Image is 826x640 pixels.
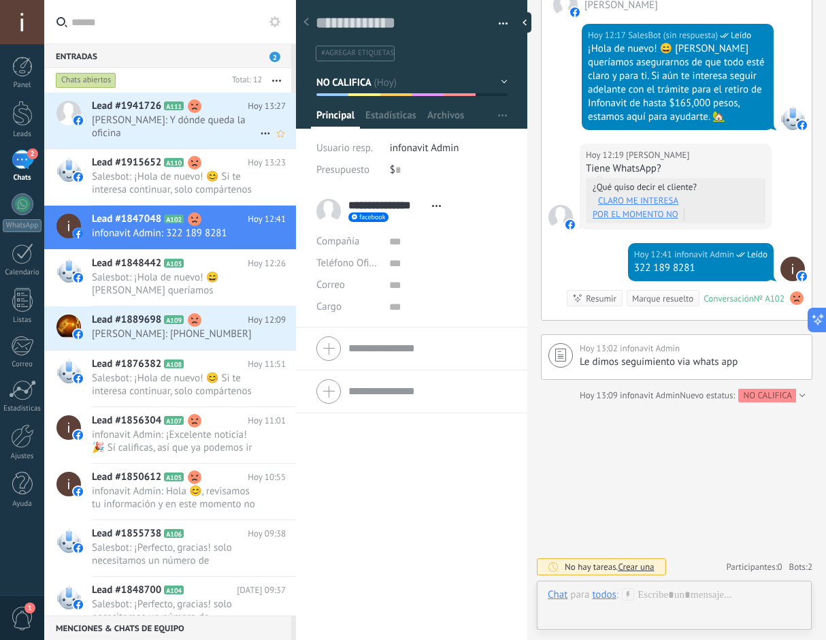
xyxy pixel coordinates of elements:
span: Lead #1889698 [92,313,161,327]
div: Listas [3,316,42,325]
button: Correo [316,274,345,296]
span: Lead #1848442 [92,257,161,270]
img: facebook-sm.svg [797,272,807,281]
span: [PERSON_NAME]: [PHONE_NUMBER] [92,327,260,340]
span: Principal [316,109,354,129]
span: infonavit Admin [780,257,805,281]
img: facebook-sm.svg [73,543,83,553]
span: Salesbot: ¡Hola de nuevo! 😊 Si te interesa continuar, solo compártenos tus datos (incluida tu CUR... [92,372,260,398]
span: A102 [164,214,184,223]
span: SalesBot (sin respuesta) [628,29,718,42]
span: 2 [808,561,812,573]
span: A109 [164,315,184,324]
span: Hoy 11:01 [248,414,286,428]
span: 1 [24,603,35,613]
div: Chats abiertos [56,72,116,89]
a: Lead #1847048 A102 Hoy 12:41 infonavit Admin: 322 189 8281 [44,206,296,249]
a: Participantes:0 [726,561,782,573]
span: infonavit Admin: Hola 😊, revisamos tu información y en este momento no eres candidato, ya que no ... [92,485,260,511]
span: [PERSON_NAME]: Y dónde queda la oficina [92,114,260,140]
span: infonavit Admin [620,389,680,401]
div: Hoy 13:09 [580,389,620,402]
div: Resumir [586,292,616,305]
span: Archivos [427,109,464,129]
div: Hoy 12:17 [588,29,628,42]
div: 322 189 8281 [634,261,767,275]
a: Lead #1876382 A108 Hoy 11:51 Salesbot: ¡Hola de nuevo! 😊 Si te interesa continuar, solo compárten... [44,351,296,406]
span: Leído [731,29,751,42]
span: SalesBot [780,106,805,130]
div: Presupuesto [316,159,380,181]
span: Crear una [618,561,654,573]
span: Hoy 13:27 [248,99,286,113]
span: Le dimos seguimiento via whats app [580,355,738,368]
span: A106 [164,529,184,538]
span: Hoy 12:09 [248,313,286,327]
span: Salesbot: ¡Perfecto, gracias! solo necesitamos un número de WHATSAPP para avisarte cuando tengamo... [92,541,260,567]
div: Total: 12 [227,74,262,87]
span: Salesbot: ¡Hola de nuevo! 😄 [PERSON_NAME] queríamos asegurarnos de que todo esté claro y para ti.... [92,271,260,297]
span: A108 [164,359,184,368]
span: Hoy 10:55 [248,470,286,484]
span: Adriana Vazquez [626,148,689,162]
img: facebook-sm.svg [73,229,83,238]
img: facebook-sm.svg [73,487,83,496]
span: Hoy 11:51 [248,357,286,371]
a: Lead #1941726 A111 Hoy 13:27 [PERSON_NAME]: Y dónde queda la oficina [44,93,296,148]
a: CLARO ME INTERESA [598,194,678,208]
div: Calendario [3,268,42,277]
span: Lead #1850612 [92,470,161,484]
span: Lead #1856304 [92,414,161,428]
span: Salesbot: ¡Hola de nuevo! 😊 Si te interesa continuar, solo compártenos tus datos (incluida tu CUR... [92,170,260,196]
span: Adriana Vazquez [548,205,573,229]
span: Lead #1941726 [92,99,161,113]
img: facebook-sm.svg [73,430,83,440]
a: Lead #1848700 A104 [DATE] 09:37 Salesbot: ¡Perfecto, gracias! solo necesitamos un número de WHATS... [44,577,296,633]
div: Hoy 12:41 [634,248,674,261]
span: Salesbot: ¡Perfecto, gracias! solo necesitamos un número de WHATSAPP para avisarte cuando tengamo... [92,598,260,624]
span: Hoy 12:26 [248,257,286,270]
div: Entradas [44,44,291,68]
img: facebook-sm.svg [73,116,83,125]
span: Usuario resp. [316,142,373,155]
span: Hoy 12:41 [248,212,286,226]
span: 2 [269,52,280,62]
span: facebook [359,214,385,221]
span: Estadísticas [365,109,416,129]
span: Lead #1847048 [92,212,161,226]
div: Usuario resp. [316,138,380,159]
a: POR EL MOMENTO NO [593,208,684,221]
span: A111 [164,101,184,110]
span: A104 [164,586,184,594]
span: ¿Qué quiso decir el cliente? [593,178,765,223]
div: Hoy 12:19 [586,148,626,162]
span: Lead #1855738 [92,527,161,541]
a: Lead #1850612 A105 Hoy 10:55 infonavit Admin: Hola 😊, revisamos tu información y en este momento ... [44,464,296,519]
span: infonavit Admin [620,342,680,354]
span: Nuevo estatus: [680,389,735,402]
div: Ajustes [3,452,42,461]
img: facebook-sm.svg [565,220,575,229]
img: facebook-sm.svg [73,600,83,609]
div: Compañía [316,231,379,253]
div: Leads [3,130,42,139]
a: Lead #1855738 A106 Hoy 09:38 Salesbot: ¡Perfecto, gracias! solo necesitamos un número de WHATSAPP... [44,520,296,576]
div: Correo [3,360,42,369]
span: Lead #1876382 [92,357,161,371]
img: facebook-sm.svg [570,7,580,17]
div: todos [592,588,616,601]
span: Bots: [789,561,812,573]
span: 2 [27,148,38,159]
span: Hoy 13:23 [248,156,286,170]
div: ¡Hola de nuevo! 😄 [PERSON_NAME] queríamos asegurarnos de que todo esté claro y para ti. Si aún te... [588,42,767,124]
span: A105 [164,473,184,481]
span: Correo [316,278,345,291]
img: facebook-sm.svg [73,374,83,383]
img: facebook-sm.svg [73,273,83,283]
div: Menciones & Chats de equipo [44,615,291,640]
span: infonavit Admin [390,142,459,155]
div: WhatsApp [3,219,42,232]
div: Marque resuelto [632,292,693,305]
button: Teléfono Oficina [316,253,379,274]
span: para [570,588,589,602]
